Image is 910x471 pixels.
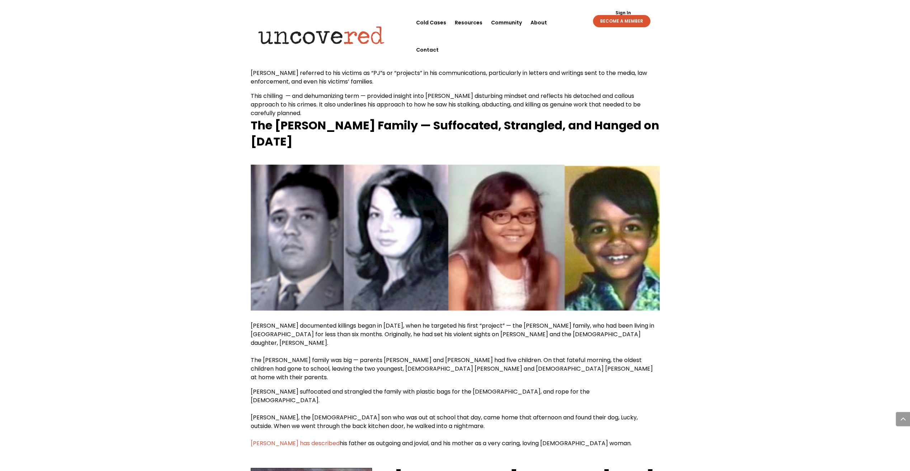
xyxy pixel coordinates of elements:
[251,356,653,381] span: The [PERSON_NAME] family was big — parents [PERSON_NAME] and [PERSON_NAME] had five children. On ...
[251,322,654,347] span: [PERSON_NAME] documented killings began in [DATE], when he targeted his first “project” — the [PE...
[251,413,638,430] span: [PERSON_NAME], the [DEMOGRAPHIC_DATA] son who was out at school that day, came home that afternoo...
[416,9,446,36] a: Cold Cases
[611,11,635,15] a: Sign In
[593,15,650,27] a: BECOME A MEMBER
[251,117,659,149] strong: The [PERSON_NAME] Family — Suffocated, Strangled, and Hanged on [DATE]
[491,9,522,36] a: Community
[252,21,390,49] img: Uncovered logo
[340,439,632,447] span: his father as outgoing and jovial, and his mother as a very caring, loving [DEMOGRAPHIC_DATA] woman.
[251,69,647,86] span: [PERSON_NAME] referred to his victims as “PJ”s or “projects” in his communications, particularly ...
[251,387,590,404] span: [PERSON_NAME] suffocated and strangled the family with plastic bags for the [DEMOGRAPHIC_DATA], a...
[251,92,641,117] span: This chilling — and dehumanizing term — provided insight into [PERSON_NAME] disturbing mindset an...
[251,165,660,310] img: Screenshot 2023-08-31 at 12.57.16 AM
[251,439,340,447] a: [PERSON_NAME] has described
[455,9,482,36] a: Resources
[531,9,547,36] a: About
[416,36,439,63] a: Contact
